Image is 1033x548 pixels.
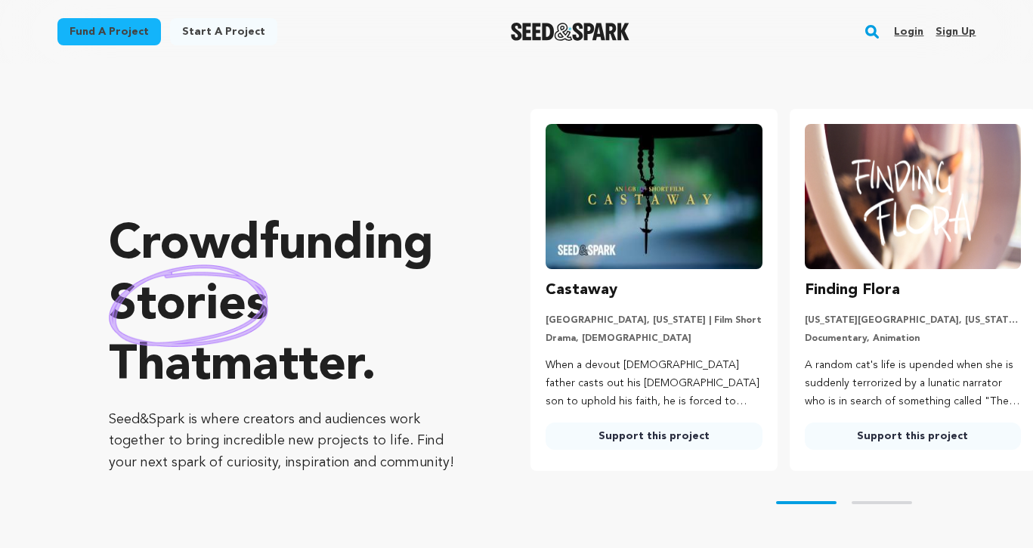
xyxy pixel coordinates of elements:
[546,278,617,302] h3: Castaway
[211,342,361,391] span: matter
[546,124,762,269] img: Castaway image
[805,423,1021,450] a: Support this project
[109,215,470,397] p: Crowdfunding that .
[805,357,1021,410] p: A random cat's life is upended when she is suddenly terrorized by a lunatic narrator who is in se...
[805,314,1021,327] p: [US_STATE][GEOGRAPHIC_DATA], [US_STATE] | Film Short
[511,23,629,41] a: Seed&Spark Homepage
[511,23,629,41] img: Seed&Spark Logo Dark Mode
[894,20,923,44] a: Login
[805,278,900,302] h3: Finding Flora
[109,265,268,347] img: hand sketched image
[805,333,1021,345] p: Documentary, Animation
[57,18,161,45] a: Fund a project
[546,423,762,450] a: Support this project
[546,333,762,345] p: Drama, [DEMOGRAPHIC_DATA]
[170,18,277,45] a: Start a project
[546,314,762,327] p: [GEOGRAPHIC_DATA], [US_STATE] | Film Short
[546,357,762,410] p: When a devout [DEMOGRAPHIC_DATA] father casts out his [DEMOGRAPHIC_DATA] son to uphold his faith,...
[936,20,976,44] a: Sign up
[109,409,470,474] p: Seed&Spark is where creators and audiences work together to bring incredible new projects to life...
[805,124,1021,269] img: Finding Flora image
